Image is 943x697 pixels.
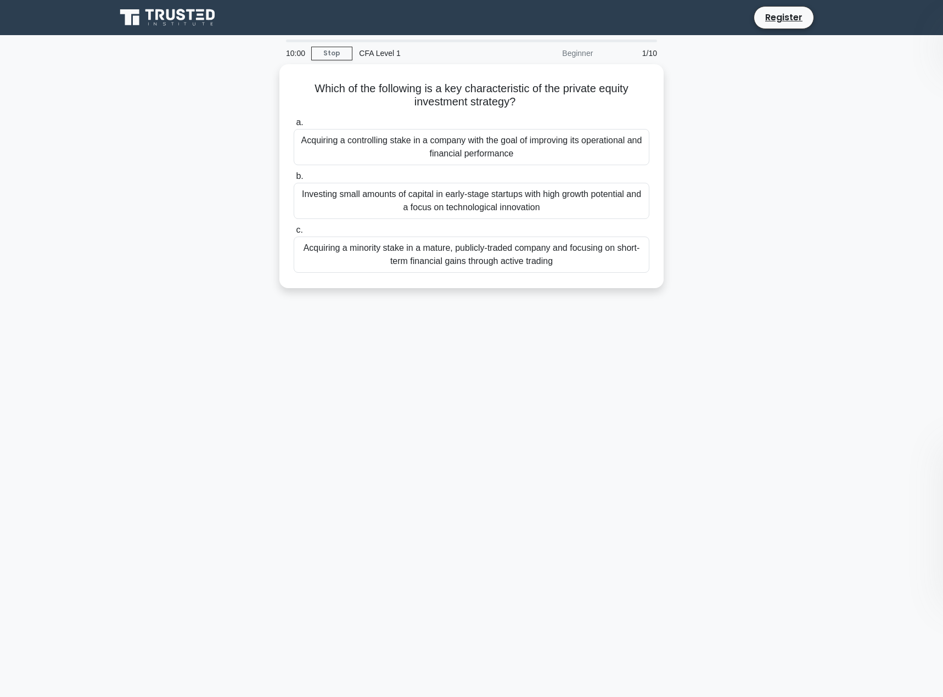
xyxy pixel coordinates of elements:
div: Acquiring a controlling stake in a company with the goal of improving its operational and financi... [294,129,649,165]
div: 10:00 [279,42,311,64]
div: CFA Level 1 [352,42,503,64]
span: c. [296,225,302,234]
div: Investing small amounts of capital in early-stage startups with high growth potential and a focus... [294,183,649,219]
div: 1/10 [599,42,664,64]
span: b. [296,171,303,181]
a: Register [759,9,809,26]
h5: Which of the following is a key characteristic of the private equity investment strategy? [293,82,650,109]
div: Acquiring a minority stake in a mature, publicly-traded company and focusing on short-term financ... [294,237,649,273]
div: Beginner [503,42,599,64]
a: Stop [311,47,352,60]
span: a. [296,117,303,127]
